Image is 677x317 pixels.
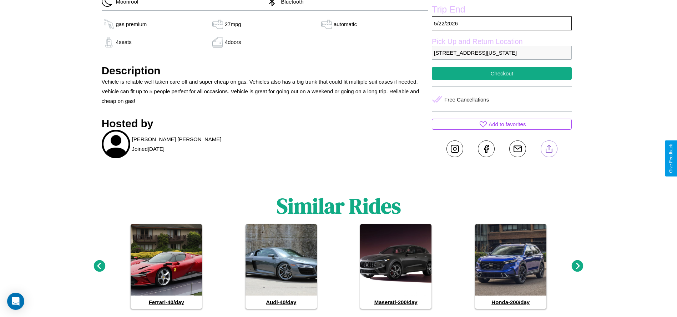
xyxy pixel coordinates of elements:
[131,224,202,309] a: Ferrari-40/day
[360,296,431,309] h4: Maserati - 200 /day
[132,134,222,144] p: [PERSON_NAME] [PERSON_NAME]
[116,37,132,47] p: 4 seats
[360,224,431,309] a: Maserati-200/day
[444,95,489,104] p: Free Cancellations
[475,296,546,309] h4: Honda - 200 /day
[246,296,317,309] h4: Audi - 40 /day
[7,293,24,310] div: Open Intercom Messenger
[319,19,334,30] img: gas
[225,19,241,29] p: 27 mpg
[225,37,241,47] p: 4 doors
[489,119,526,129] p: Add to favorites
[246,224,317,309] a: Audi-40/day
[131,296,202,309] h4: Ferrari - 40 /day
[132,144,165,154] p: Joined [DATE]
[102,118,429,130] h3: Hosted by
[432,46,572,60] p: [STREET_ADDRESS][US_STATE]
[432,67,572,80] button: Checkout
[432,4,572,16] label: Trip End
[102,19,116,30] img: gas
[475,224,546,309] a: Honda-200/day
[432,16,572,30] p: 5 / 22 / 2026
[102,77,429,106] p: Vehicle is reliable well taken care off and super cheap on gas. Vehicles also has a big trunk tha...
[102,65,429,77] h3: Description
[211,37,225,48] img: gas
[432,119,572,130] button: Add to favorites
[277,191,401,221] h1: Similar Rides
[668,144,673,173] div: Give Feedback
[432,38,572,46] label: Pick Up and Return Location
[102,37,116,48] img: gas
[116,19,147,29] p: gas premium
[211,19,225,30] img: gas
[334,19,357,29] p: automatic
